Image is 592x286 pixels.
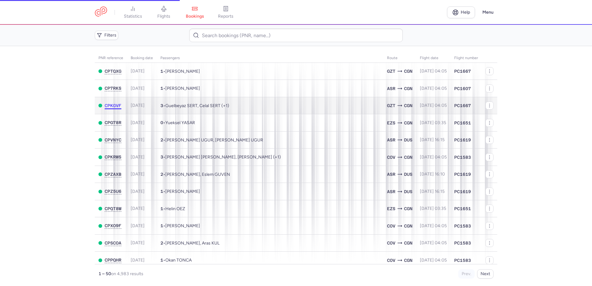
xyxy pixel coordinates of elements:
span: COV [387,154,395,161]
a: reports [210,6,241,19]
span: ASR [387,85,395,92]
span: COV [387,240,395,246]
button: CPG78R [105,120,121,125]
span: reports [218,14,233,19]
span: [DATE] 04:05 [420,258,447,263]
button: CPSCOA [105,240,121,246]
span: CGN [404,102,412,109]
span: CGN [404,119,412,126]
th: Passengers [157,54,383,63]
span: bookings [186,14,204,19]
span: [DATE] 16:15 [420,137,445,142]
span: [DATE] [131,240,145,245]
span: [DATE] 04:05 [420,68,447,74]
span: COV [387,223,395,229]
span: • [160,86,200,91]
span: PC1583 [454,223,471,229]
span: 2 [160,172,163,177]
span: [DATE] 03:35 [420,120,446,125]
span: 1 [160,189,163,194]
span: [DATE] 04:05 [420,154,447,160]
input: Search bookings (PNR, name...) [189,28,403,42]
span: CGN [404,223,412,229]
th: PNR reference [95,54,127,63]
span: • [160,206,185,211]
span: [DATE] [131,223,145,228]
span: DUS [404,188,412,195]
button: CPZ5U6 [105,189,121,194]
span: Gulsen GUCENMEZ [165,223,200,228]
span: • [160,240,220,246]
span: Ismet UGUR, Fikriye ATES UGUR [165,137,263,143]
button: CPVNYC [105,137,121,143]
span: CGN [404,154,412,161]
span: Akin Ahmet OEZTURK [165,86,200,91]
span: GZT [387,102,395,109]
button: CPXO9F [105,223,121,228]
span: ASR [387,136,395,143]
span: Serpil GUVEN, Eslem GUVEN [165,172,230,177]
span: CP7RKS [105,86,121,91]
span: PC1667 [454,68,471,74]
span: [DATE] [131,189,145,194]
span: CPKRWS [105,154,121,159]
span: 1 [160,258,163,262]
span: [DATE] 03:35 [420,206,446,211]
span: CPXO9F [105,223,121,228]
span: CPTQXG [105,69,121,74]
span: Help [461,10,470,15]
span: • [160,258,192,263]
span: • [160,189,200,194]
span: [DATE] 04:05 [420,103,447,108]
span: 3 [160,154,163,159]
span: PC1583 [454,257,471,263]
button: CPZAXB [105,172,121,177]
span: CPQT8W [105,206,121,211]
span: 1 [160,69,163,74]
span: Helin OEZ [165,206,185,211]
span: [DATE] [131,154,145,160]
span: 0 [160,120,163,125]
span: CGN [404,240,412,246]
span: [DATE] [131,68,145,74]
span: statistics [124,14,142,19]
span: PC1583 [454,154,471,160]
button: CPQT8W [105,206,121,211]
span: GZT [387,68,395,75]
th: flight date [416,54,451,63]
th: Flight number [451,54,482,63]
button: CPKGVF [105,103,121,108]
span: PC1619 [454,188,471,195]
span: [DATE] 16:15 [420,189,445,194]
span: • [160,120,195,125]
a: bookings [179,6,210,19]
span: 3 [160,103,163,108]
span: [DATE] [131,86,145,91]
span: Yueksel YASAR [165,120,195,125]
a: flights [148,6,179,19]
span: [DATE] 04:05 [420,86,447,91]
span: PC1619 [454,137,471,143]
span: EZS [387,205,395,212]
span: 2 [160,137,163,142]
span: [DATE] [131,120,145,125]
span: Guelbeyaz SERT, Celal SERT, Aleyna SERT [165,103,229,108]
button: CPPQHR [105,258,121,263]
span: [DATE] [131,206,145,211]
span: 2 [160,240,163,245]
span: CGN [404,68,412,75]
span: Filters [104,33,116,38]
span: PC1667 [454,102,471,109]
span: DUS [404,171,412,178]
th: Booking date [127,54,157,63]
th: Route [383,54,416,63]
strong: 1 – 50 [98,271,111,276]
span: PC1651 [454,206,471,212]
span: PC1583 [454,240,471,246]
span: 1 [160,223,163,228]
